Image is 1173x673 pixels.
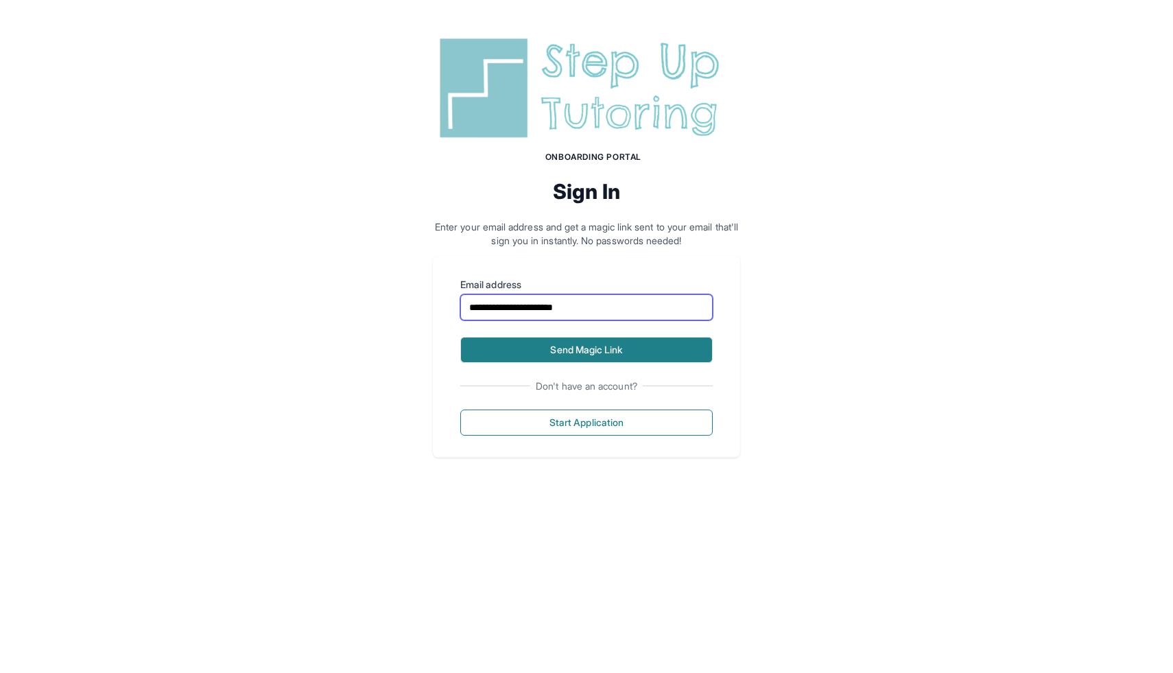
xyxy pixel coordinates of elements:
h2: Sign In [433,179,740,204]
p: Enter your email address and get a magic link sent to your email that'll sign you in instantly. N... [433,220,740,248]
h1: Onboarding Portal [447,152,740,163]
button: Send Magic Link [460,337,713,363]
button: Start Application [460,410,713,436]
span: Don't have an account? [530,379,643,393]
label: Email address [460,278,713,292]
img: Step Up Tutoring horizontal logo [433,33,740,143]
